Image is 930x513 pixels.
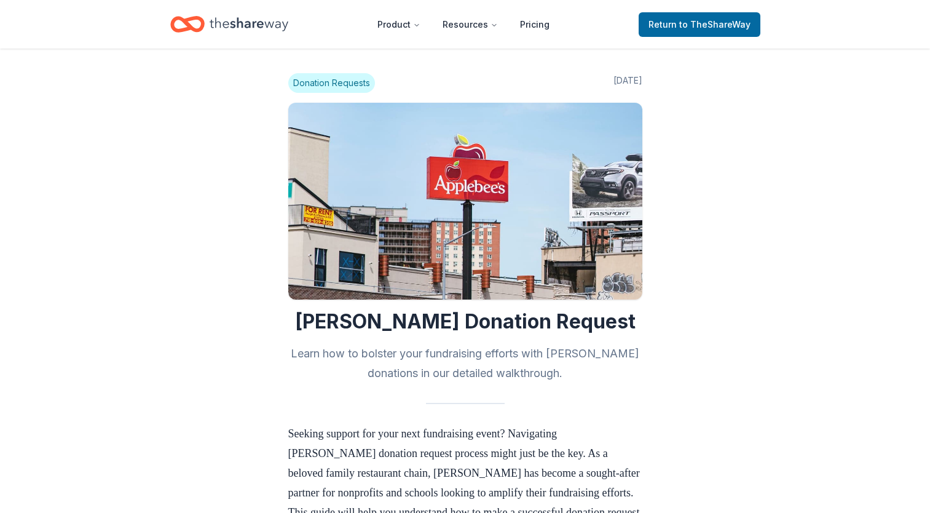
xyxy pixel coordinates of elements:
[288,73,375,93] span: Donation Requests
[288,103,642,300] img: Image for Applebee’s Donation Request
[613,73,642,93] span: [DATE]
[368,10,559,39] nav: Main
[679,19,751,30] span: to TheShareWay
[648,17,751,32] span: Return
[510,12,559,37] a: Pricing
[288,344,642,383] h2: Learn how to bolster your fundraising efforts with [PERSON_NAME] donations in our detailed walkth...
[368,12,430,37] button: Product
[639,12,760,37] a: Returnto TheShareWay
[288,309,642,334] h1: [PERSON_NAME] Donation Request
[433,12,508,37] button: Resources
[170,10,288,39] a: Home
